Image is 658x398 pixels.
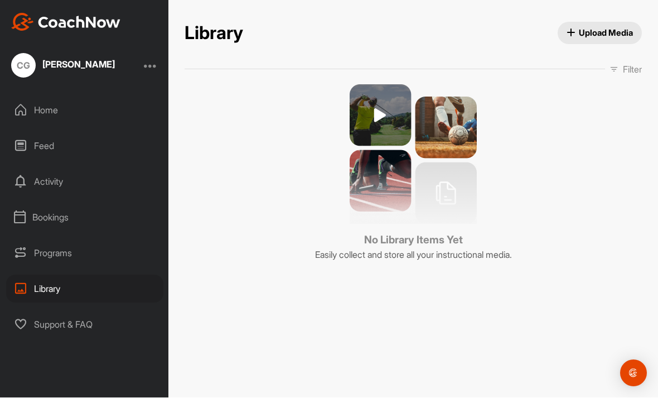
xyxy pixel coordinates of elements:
[620,360,647,387] div: Open Intercom Messenger
[42,60,115,69] div: [PERSON_NAME]
[6,132,163,160] div: Feed
[6,275,163,303] div: Library
[185,23,243,45] h2: Library
[623,63,642,76] p: Filter
[315,233,512,248] h3: No Library Items Yet
[11,54,36,78] div: CG
[6,239,163,267] div: Programs
[315,248,512,262] p: Easily collect and store all your instructional media.
[6,204,163,232] div: Bookings
[6,97,163,124] div: Home
[350,85,477,224] img: no media
[6,168,163,196] div: Activity
[6,311,163,339] div: Support & FAQ
[558,22,642,45] button: Upload Media
[567,27,633,39] span: Upload Media
[11,13,120,31] img: CoachNow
